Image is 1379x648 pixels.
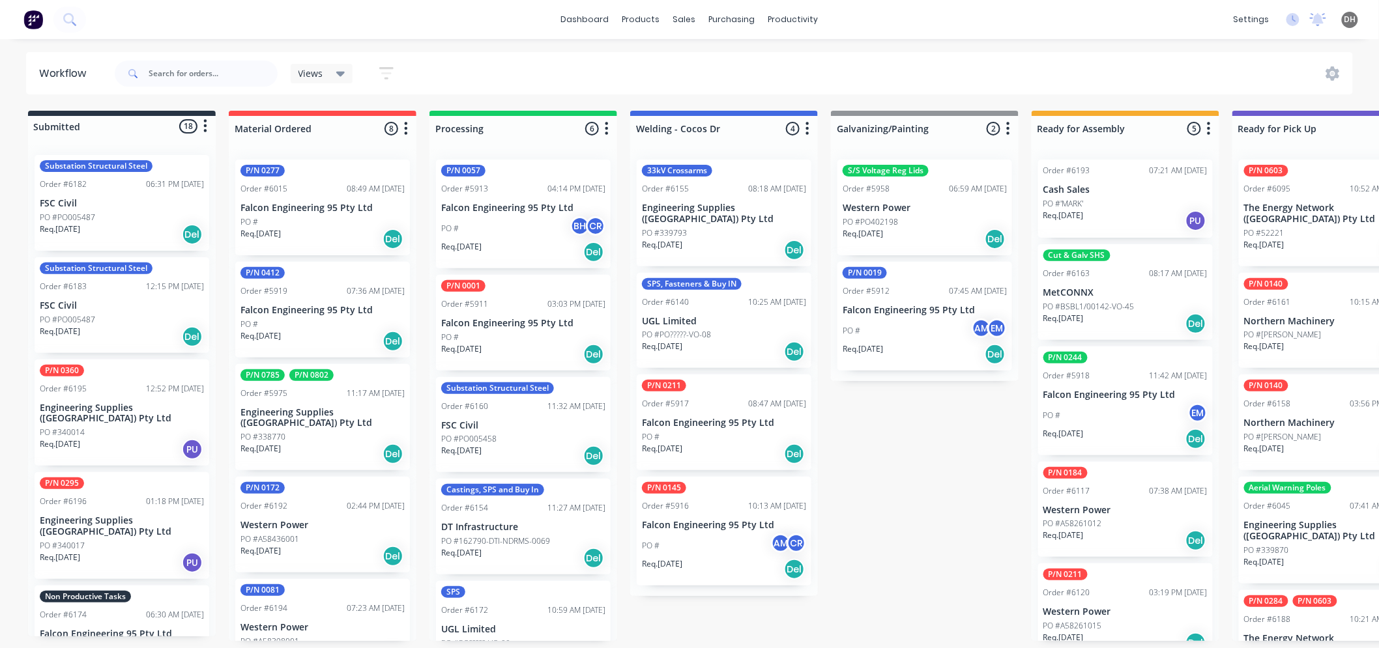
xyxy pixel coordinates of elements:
[748,296,806,308] div: 10:25 AM [DATE]
[547,298,605,310] div: 03:03 PM [DATE]
[235,364,410,471] div: P/N 0785P/N 0802Order #597511:17 AM [DATE]Engineering Supplies ([GEOGRAPHIC_DATA]) Pty LtdPO #338...
[441,624,605,635] p: UGL Limited
[771,533,791,553] div: AM
[1150,485,1208,497] div: 07:38 AM [DATE]
[240,602,287,614] div: Order #6194
[1043,301,1135,313] p: PO #BSBL1/00142-VO-45
[441,522,605,533] p: DT Infrastructure
[642,398,689,410] div: Order #5917
[347,387,405,399] div: 11:17 AM [DATE]
[1188,403,1208,423] div: EM
[1244,341,1285,352] p: Req. [DATE]
[240,387,287,399] div: Order #5975
[40,160,152,172] div: Substation Structural Steel
[985,229,1006,249] div: Del
[784,341,805,362] div: Del
[441,547,482,559] p: Req. [DATE]
[1043,606,1208,617] p: Western Power
[441,535,550,547] p: PO #162790-DTI-NDRMS-0069
[667,10,703,29] div: sales
[40,427,85,438] p: PO #340014
[1244,595,1288,607] div: P/N 0284
[1244,398,1291,410] div: Order #6158
[637,374,811,470] div: P/N 0211Order #591708:47 AM [DATE]Falcon Engineering 95 Pty LtdPO #Req.[DATE]Del
[149,61,278,87] input: Search for orders...
[146,383,204,395] div: 12:52 PM [DATE]
[1344,14,1356,25] span: DH
[1038,160,1213,238] div: Order #619307:21 AM [DATE]Cash SalesPO #'MARK'Req.[DATE]PU
[843,228,883,240] p: Req. [DATE]
[843,165,929,176] div: S/S Voltage Reg Lids
[240,203,405,214] p: Falcon Engineering 95 Pty Ltd
[555,10,616,29] a: dashboard
[39,66,93,81] div: Workflow
[1185,313,1206,334] div: Del
[1244,443,1285,455] p: Req. [DATE]
[547,604,605,616] div: 10:59 AM [DATE]
[1244,544,1289,556] p: PO #339870
[1244,165,1288,176] div: P/N 0603
[35,155,209,251] div: Substation Structural SteelOrder #618206:31 PM [DATE]FSC CivilPO #PO005487Req.[DATE]Del
[583,344,604,365] div: Del
[40,314,95,326] p: PO #PO005487
[40,365,84,376] div: P/N 0360
[182,224,203,245] div: Del
[436,160,611,268] div: P/N 0057Order #591304:14 PM [DATE]Falcon Engineering 95 Pty LtdPO #BHCRReq.[DATE]Del
[787,533,806,553] div: CR
[949,285,1007,297] div: 07:45 AM [DATE]
[146,178,204,190] div: 06:31 PM [DATE]
[40,402,204,425] p: Engineering Supplies ([GEOGRAPHIC_DATA]) Pty Ltd
[1043,410,1061,421] p: PO #
[240,545,281,557] p: Req. [DATE]
[240,183,287,195] div: Order #6015
[637,273,811,369] div: SPS, Fasteners & Buy INOrder #614010:25 AM [DATE]UGL LimitedPO #PO?????-VO-08Req.[DATE]Del
[146,281,204,292] div: 12:15 PM [DATE]
[347,183,405,195] div: 08:49 AM [DATE]
[441,280,486,292] div: P/N 0001
[642,278,742,290] div: SPS, Fasteners & Buy IN
[40,326,80,337] p: Req. [DATE]
[1043,352,1088,363] div: P/N 0244
[642,431,660,443] p: PO #
[40,591,131,602] div: Non Productive Tasks
[1043,198,1084,210] p: PO #'MARK'
[436,377,611,473] div: Substation Structural SteelOrder #616011:32 AM [DATE]FSC CivilPO #PO005458Req.[DATE]Del
[40,178,87,190] div: Order #6182
[40,281,87,292] div: Order #6183
[182,326,203,347] div: Del
[240,318,258,330] p: PO #
[441,484,544,496] div: Castings, SPS and Buy In
[642,203,806,225] p: Engineering Supplies ([GEOGRAPHIC_DATA]) Pty Ltd
[784,444,805,464] div: Del
[240,500,287,512] div: Order #6192
[441,420,605,431] p: FSC Civil
[784,559,805,580] div: Del
[1244,239,1285,251] p: Req. [DATE]
[240,330,281,342] p: Req. [DATE]
[762,10,825,29] div: productivity
[40,552,80,563] p: Req. [DATE]
[1038,462,1213,557] div: P/N 0184Order #611707:38 AM [DATE]Western PowerPO #A58261012Req.[DATE]Del
[1244,431,1322,443] p: PO #[PERSON_NAME]
[240,443,281,455] p: Req. [DATE]
[949,183,1007,195] div: 06:59 AM [DATE]
[843,285,890,297] div: Order #5912
[642,341,682,352] p: Req. [DATE]
[441,203,605,214] p: Falcon Engineering 95 Pty Ltd
[784,240,805,261] div: Del
[1150,370,1208,382] div: 11:42 AM [DATE]
[1038,244,1213,340] div: Cut & Galv SHSOrder #616308:17 AM [DATE]MetCONNXPO #BSBL1/00142-VO-45Req.[DATE]Del
[547,502,605,514] div: 11:27 AM [DATE]
[642,183,689,195] div: Order #6155
[441,433,497,445] p: PO #PO005458
[146,496,204,507] div: 01:18 PM [DATE]
[987,318,1007,338] div: EM
[1244,227,1285,239] p: PO #52221
[40,383,87,395] div: Order #6195
[1244,329,1322,341] p: PO #[PERSON_NAME]
[40,515,204,537] p: Engineering Supplies ([GEOGRAPHIC_DATA]) Pty Ltd
[586,216,605,236] div: CR
[1185,210,1206,231] div: PU
[40,300,204,311] p: FSC Civil
[1244,380,1288,391] div: P/N 0140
